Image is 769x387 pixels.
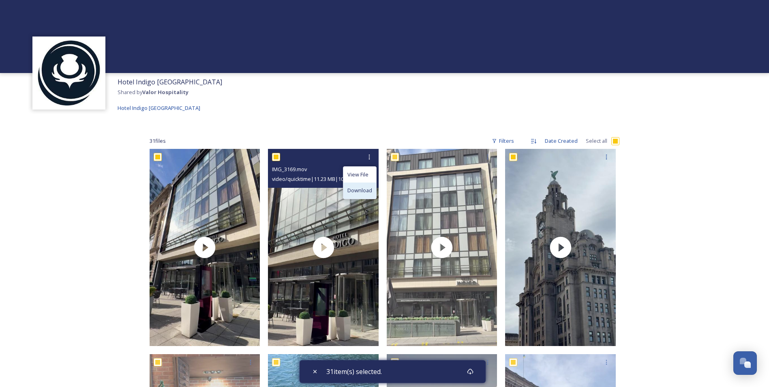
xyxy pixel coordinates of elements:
[150,137,166,145] span: 31 file s
[150,149,260,346] img: thumbnail
[326,367,382,376] span: 31 item(s) selected.
[488,133,518,149] div: Filters
[272,166,307,173] span: IMG_3169.mov
[268,149,379,346] img: thumbnail
[586,137,607,145] span: Select all
[272,175,364,183] span: video/quicktime | 11.23 MB | 1080 x 1920
[142,88,189,96] strong: Valor Hospitality
[36,41,101,105] img: images
[505,149,616,346] img: thumbnail
[118,104,200,112] span: Hotel Indigo [GEOGRAPHIC_DATA]
[347,171,368,178] span: View File
[541,133,582,149] div: Date Created
[347,187,372,194] span: Download
[118,103,200,113] a: Hotel Indigo [GEOGRAPHIC_DATA]
[118,77,222,86] span: Hotel Indigo [GEOGRAPHIC_DATA]
[733,351,757,375] button: Open Chat
[387,149,497,346] img: thumbnail
[118,88,189,96] span: Shared by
